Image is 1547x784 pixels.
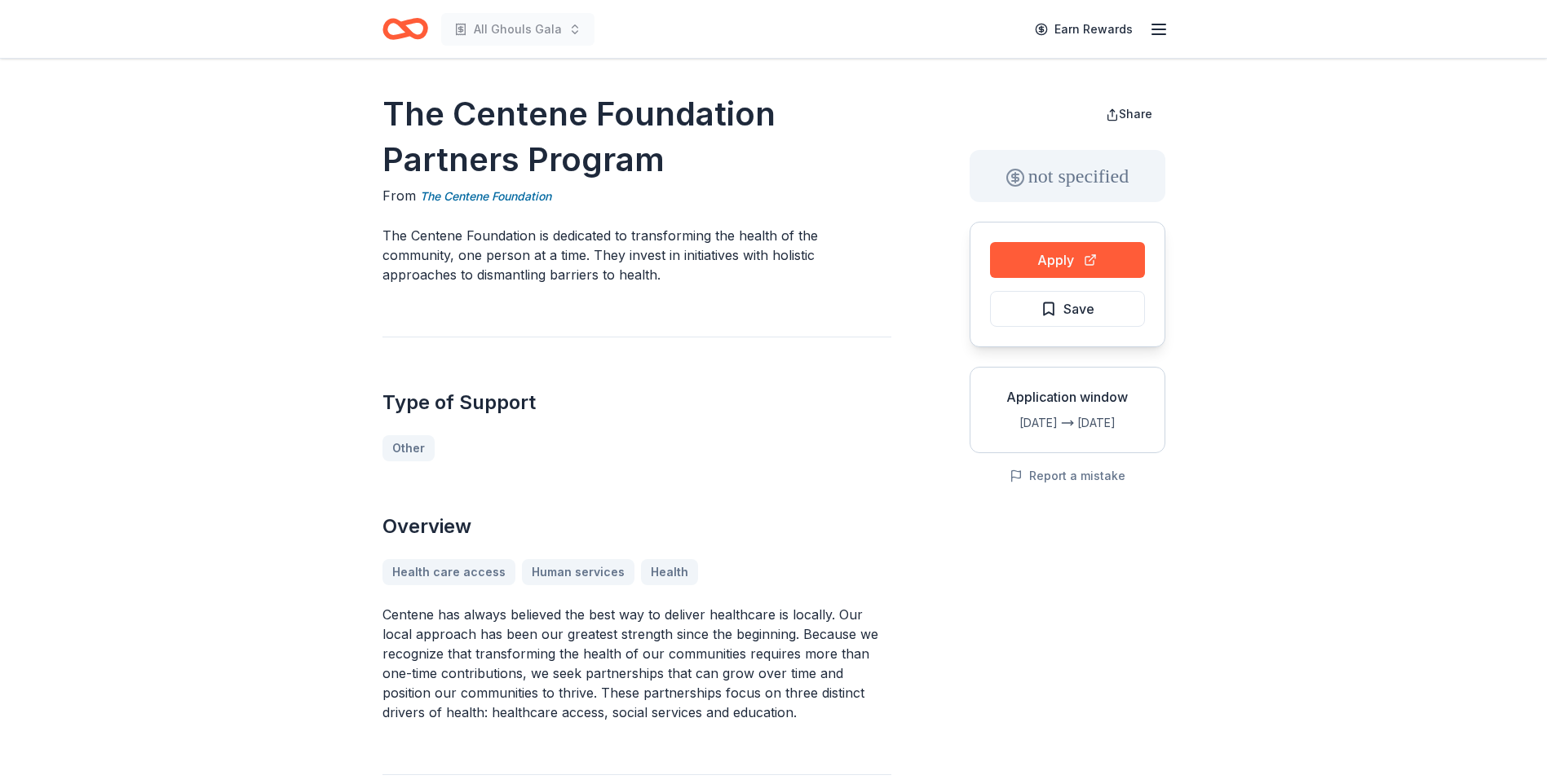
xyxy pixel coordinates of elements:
h1: The Centene Foundation Partners Program [382,91,891,183]
a: Earn Rewards [1025,15,1143,44]
button: Report a mistake [1010,466,1125,486]
button: All Ghouls Gala [441,13,594,46]
div: Application window [983,387,1151,407]
p: The Centene Foundation is dedicated to transforming the health of the community, one person at a ... [382,226,891,284]
span: Save [1063,298,1094,319]
button: Save [990,291,1145,327]
div: [DATE] [983,413,1058,433]
div: [DATE] [1077,413,1151,433]
a: Other [382,435,435,461]
button: Share [1093,98,1165,130]
a: The Centene Foundation [420,187,551,206]
div: not specified [970,150,1165,202]
a: Home [382,10,428,48]
button: Apply [990,242,1145,278]
h2: Type of Support [382,390,891,416]
div: From [382,186,891,206]
span: Share [1119,107,1152,121]
p: Centene has always believed the best way to deliver healthcare is locally. Our local approach has... [382,605,891,722]
span: All Ghouls Gala [474,20,562,39]
h2: Overview [382,513,891,540]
